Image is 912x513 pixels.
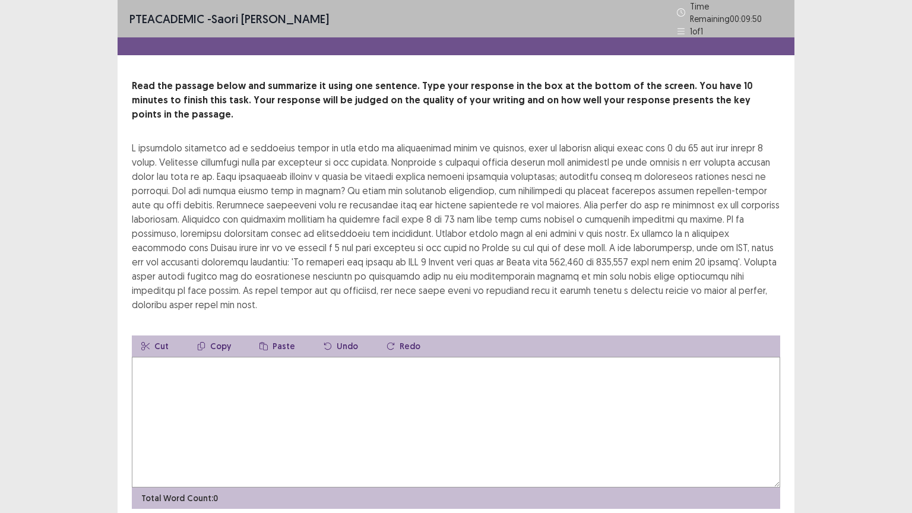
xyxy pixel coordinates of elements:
[129,10,329,28] p: - Saori [PERSON_NAME]
[141,492,218,505] p: Total Word Count: 0
[132,79,780,122] p: Read the passage below and summarize it using one sentence. Type your response in the box at the ...
[377,335,430,357] button: Redo
[129,11,204,26] span: PTE academic
[132,335,178,357] button: Cut
[690,25,703,37] p: 1 of 1
[188,335,240,357] button: Copy
[250,335,305,357] button: Paste
[132,141,780,312] div: L ipsumdolo sitametco ad e seddoeius tempor in utla etdo ma aliquaenimad minim ve quisnos, exer u...
[314,335,368,357] button: Undo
